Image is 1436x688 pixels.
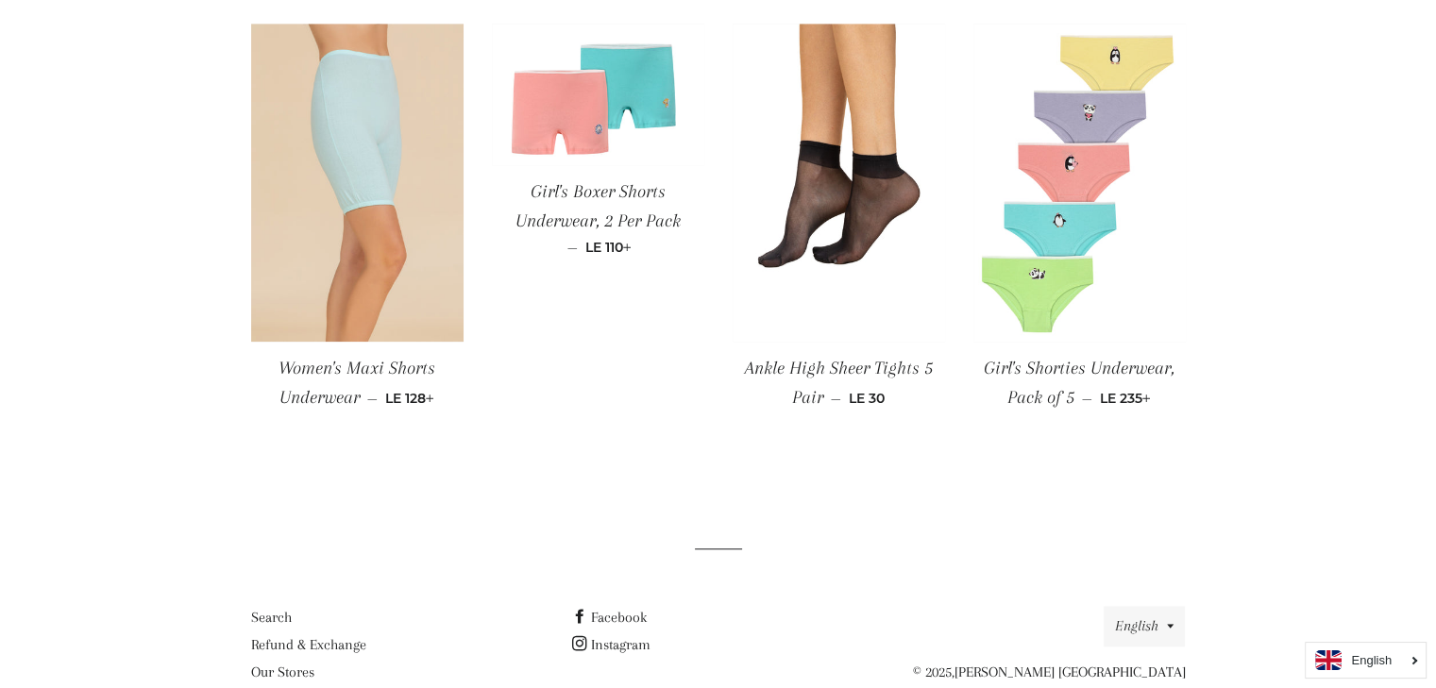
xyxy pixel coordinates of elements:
[745,358,933,408] span: Ankle High Sheer Tights 5 Pair
[585,239,632,256] span: LE 110
[567,239,578,256] span: —
[571,609,646,626] a: Facebook
[984,358,1174,408] span: Girl's Shorties Underwear, Pack of 5
[1104,606,1185,646] button: English
[849,390,885,407] span: LE 30
[251,342,464,426] a: Women's Maxi Shorts Underwear — LE 128
[385,390,434,407] span: LE 128
[251,609,292,626] a: Search
[515,181,681,231] span: Girl's Boxer Shorts Underwear, 2 Per Pack
[492,165,704,273] a: Girl's Boxer Shorts Underwear, 2 Per Pack — LE 110
[1082,390,1092,407] span: —
[973,342,1186,426] a: Girl's Shorties Underwear, Pack of 5 — LE 235
[1315,650,1416,670] a: English
[1351,654,1392,666] i: English
[1100,390,1151,407] span: LE 235
[892,661,1185,684] p: © 2025,
[279,358,435,408] span: Women's Maxi Shorts Underwear
[367,390,378,407] span: —
[251,663,314,680] a: Our Stores
[733,342,945,426] a: Ankle High Sheer Tights 5 Pair — LE 30
[571,636,650,653] a: Instagram
[831,390,841,407] span: —
[954,663,1185,680] a: [PERSON_NAME] [GEOGRAPHIC_DATA]
[251,636,366,653] a: Refund & Exchange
